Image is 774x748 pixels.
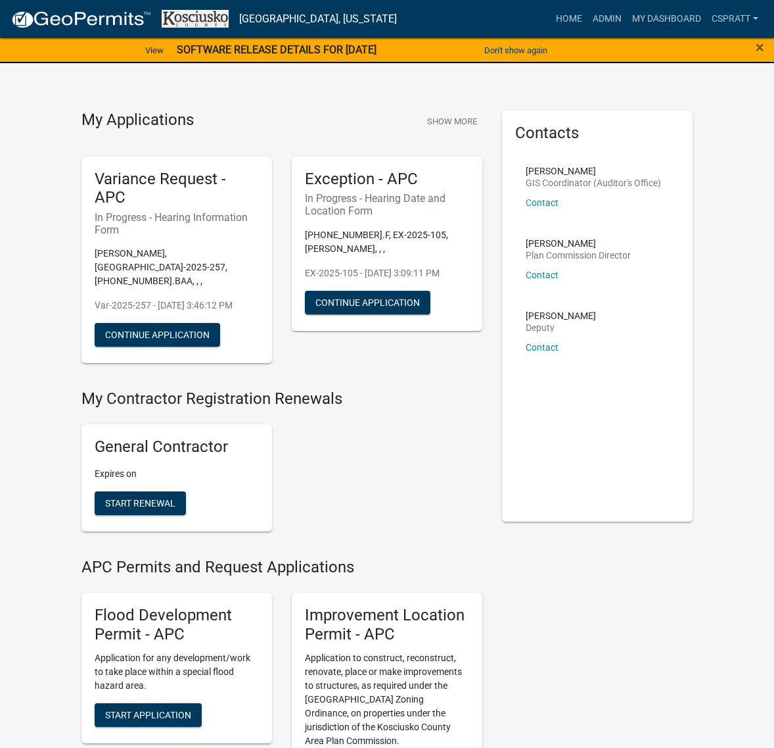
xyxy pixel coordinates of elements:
[756,38,764,57] span: ×
[305,228,469,256] p: [PHONE_NUMBER].F, EX-2025-105, [PERSON_NAME], , ,
[305,651,469,748] p: Application to construct, reconstruct, renovate, place or make improvements to structures, as req...
[526,251,631,260] p: Plan Commission Director
[305,606,469,644] h5: Improvement Location Permit - APC
[81,558,482,577] h4: APC Permits and Request Applications
[95,247,259,288] p: [PERSON_NAME], [GEOGRAPHIC_DATA]-2025-257, [PHONE_NUMBER].BAA, , ,
[105,710,191,720] span: Start Application
[479,39,553,61] button: Don't show again
[305,192,469,217] h6: In Progress - Hearing Date and Location Form
[526,270,558,280] a: Contact
[239,8,397,30] a: [GEOGRAPHIC_DATA], [US_STATE]
[95,651,259,693] p: Application for any development/work to take place within a special flood hazard area.
[81,389,482,409] h4: My Contractor Registration Renewals
[526,239,631,248] p: [PERSON_NAME]
[526,323,596,332] p: Deputy
[627,7,706,32] a: My Dashboard
[305,266,469,280] p: EX-2025-105 - [DATE] 3:09:11 PM
[526,311,596,320] p: [PERSON_NAME]
[422,111,482,132] button: Show More
[526,342,558,353] a: Contact
[305,291,430,314] button: Continue Application
[587,7,627,32] a: Admin
[551,7,587,32] a: Home
[526,178,661,187] p: GIS Coordinator (Auditor's Office)
[95,491,186,515] button: Start Renewal
[177,43,376,56] strong: SOFTWARE RELEASE DETAILS FOR [DATE]
[95,211,259,236] h6: In Progress - Hearing Information Form
[140,39,169,61] a: View
[526,166,661,176] p: [PERSON_NAME]
[162,10,229,28] img: Kosciusko County, Indiana
[526,197,558,208] a: Contact
[95,606,259,644] h5: Flood Development Permit - APC
[81,389,482,542] wm-registration-list-section: My Contractor Registration Renewals
[81,111,194,130] h4: My Applications
[95,170,259,208] h5: Variance Request - APC
[95,467,259,481] p: Expires on
[95,323,220,347] button: Continue Application
[706,7,763,32] a: cspratt
[95,703,202,727] button: Start Application
[305,170,469,189] h5: Exception - APC
[515,124,679,143] h5: Contacts
[95,437,259,457] h5: General Contractor
[95,299,259,312] p: Var-2025-257 - [DATE] 3:46:12 PM
[756,39,764,55] button: Close
[105,498,175,509] span: Start Renewal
